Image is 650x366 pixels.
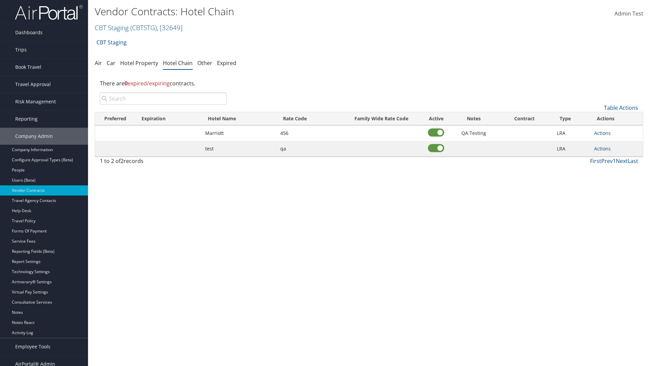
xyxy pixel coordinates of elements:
span: expired/expiring [125,80,170,87]
span: QA Testing [461,130,486,136]
h1: Vendor Contracts: Hotel Chain [95,4,460,19]
th: Expiration: activate to sort column ascending [135,112,202,125]
span: 2 [121,157,124,165]
a: Car [107,59,115,67]
th: Hotel Name: activate to sort column ascending [202,112,277,125]
a: Hotel Chain [163,59,193,67]
a: CBT Staging [96,36,127,49]
th: Contract: activate to sort column ascending [495,112,553,125]
span: , [ 32649 ] [157,23,182,32]
span: Trips [15,41,27,58]
div: 1 to 2 of records [100,157,227,168]
a: 1 [613,157,616,165]
span: Risk Management [15,93,56,110]
span: Dashboards [15,24,43,41]
a: Admin Test [614,3,643,24]
span: Travel Approval [15,76,51,93]
a: Next [616,157,628,165]
strong: 0 [125,80,128,87]
a: Actions [594,145,611,152]
span: Employee Tools [15,338,50,355]
a: Hotel Property [120,59,158,67]
td: LRA [554,141,591,157]
th: Preferred: activate to sort column ascending [95,112,135,125]
td: test [202,141,277,157]
td: qa [277,141,343,157]
a: Prev [601,157,613,165]
a: Air [95,59,102,67]
th: Rate Code: activate to sort column ascending [277,112,343,125]
span: ( CBTSTG ) [130,23,157,32]
a: CBT Staging [95,23,182,32]
td: LRA [554,125,591,141]
span: Admin Test [614,10,643,17]
th: Type: activate to sort column ascending [554,112,591,125]
a: Last [628,157,638,165]
th: Actions [591,112,643,125]
a: Actions [594,130,611,136]
input: Search [100,93,227,105]
td: 456 [277,125,343,141]
span: Book Travel [15,59,41,76]
th: Family Wide Rate Code: activate to sort column ascending [342,112,420,125]
td: Marriott [202,125,277,141]
a: Table Actions [604,104,638,111]
th: Notes: activate to sort column ascending [452,112,496,125]
th: Active: activate to sort column ascending [420,112,452,125]
span: Reporting [15,110,38,127]
a: Other [197,59,212,67]
a: Expired [217,59,236,67]
span: Company Admin [15,128,53,145]
a: First [590,157,601,165]
img: airportal-logo.png [15,4,83,20]
div: There are contracts. [95,74,643,93]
